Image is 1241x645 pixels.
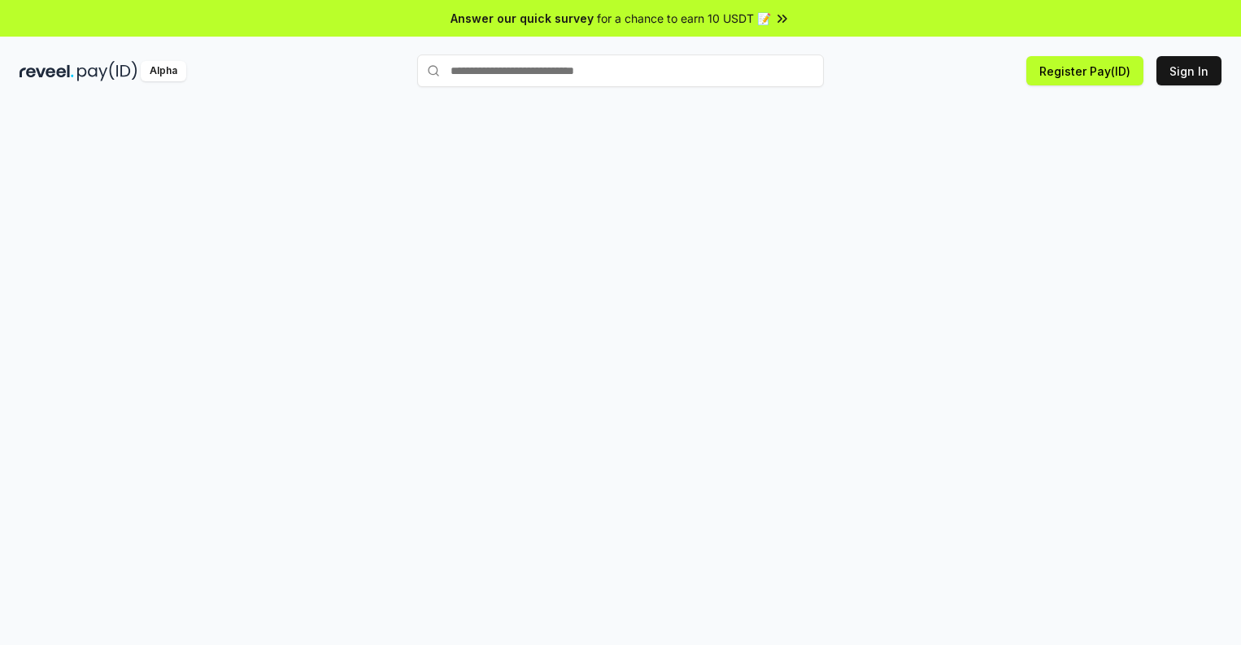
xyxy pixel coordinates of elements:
[20,61,74,81] img: reveel_dark
[77,61,137,81] img: pay_id
[597,10,771,27] span: for a chance to earn 10 USDT 📝
[1156,56,1221,85] button: Sign In
[1026,56,1143,85] button: Register Pay(ID)
[141,61,186,81] div: Alpha
[451,10,594,27] span: Answer our quick survey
